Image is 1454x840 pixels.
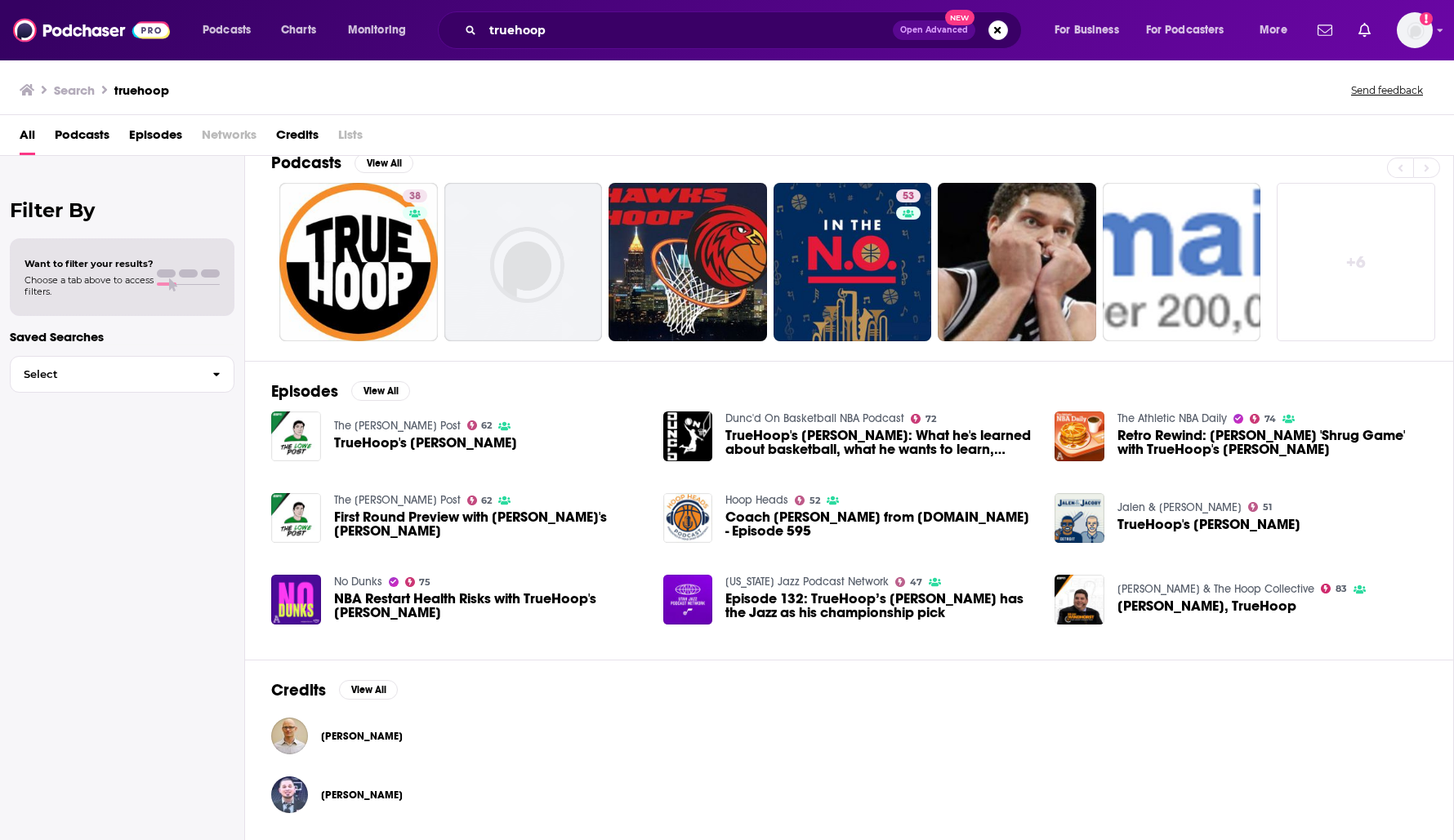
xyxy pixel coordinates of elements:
span: Networks [202,122,256,155]
img: TrueHoop's David Thorpe [1055,493,1104,543]
a: TrueHoop's Henry Abbott: What he's learned about basketball, what he wants to learn, career advic... [725,429,1035,456]
button: Henry AbbottHenry Abbott [271,710,1427,762]
a: Credits [276,122,319,155]
button: open menu [1248,17,1308,43]
button: View All [351,381,410,401]
span: 52 [810,497,820,504]
a: 75 [405,577,431,587]
span: Choose a tab above to access filters. [25,274,154,297]
span: Lists [338,122,363,155]
button: open menu [337,17,427,43]
a: Hoop Heads [725,493,788,507]
span: Charts [281,19,316,42]
img: TrueHoop's Henry Abbott: What he's learned about basketball, what he wants to learn, career advic... [663,411,713,461]
h2: Credits [271,680,326,700]
a: Henry Abbott [321,730,403,743]
a: Retro Rewind: Jordan's 'Shrug Game' with TrueHoop's Henry Abbott [1117,429,1427,456]
img: Henry Abbott [271,718,308,754]
button: Select [10,356,234,393]
a: Jalen & Jacoby [1117,500,1242,514]
span: 38 [409,189,421,205]
h2: Filter By [10,198,234,222]
a: CreditsView All [271,680,398,700]
a: Show notifications dropdown [1311,16,1339,44]
h3: truehoop [114,82,169,98]
span: [PERSON_NAME] [321,789,403,802]
span: Coach [PERSON_NAME] from [DOMAIN_NAME] - Episode 595 [725,510,1035,538]
img: Episode 132: TrueHoop’s David Thorpe has the Jazz as his championship pick [663,575,713,624]
a: 38 [403,189,427,202]
span: 74 [1264,416,1276,423]
img: Royce Young, TrueHoop [1055,575,1104,624]
a: The Lowe Post [334,419,461,433]
span: More [1260,19,1287,42]
a: All [20,122,35,155]
span: 47 [910,579,922,586]
span: 62 [481,497,492,504]
img: TrueHoop's David Thorpe [271,411,321,461]
a: Episode 132: TrueHoop’s David Thorpe has the Jazz as his championship pick [725,592,1035,620]
a: 53 [774,183,932,341]
h2: Episodes [271,381,338,402]
a: First Round Preview with TrueHoop's David Thorpe [334,510,644,538]
a: 52 [795,496,820,505]
h3: Search [54,82,95,98]
a: 38 [279,183,438,341]
img: First Round Preview with TrueHoop's David Thorpe [271,493,321,543]
span: NBA Restart Health Risks with TrueHoop's [PERSON_NAME] [334,592,644,620]
a: +6 [1277,183,1435,341]
a: 53 [896,189,921,202]
span: 53 [903,189,914,205]
a: Episodes [129,122,182,155]
a: Podchaser - Follow, Share and Rate Podcasts [13,15,170,46]
a: Show notifications dropdown [1352,16,1377,44]
a: Brian Windhorst & The Hoop Collective [1117,582,1314,596]
span: Select [11,369,199,380]
span: Podcasts [203,19,251,42]
span: Retro Rewind: [PERSON_NAME] 'Shrug Game' with TrueHoop's [PERSON_NAME] [1117,429,1427,456]
img: Coach David Thorpe from TrueHoop.com - Episode 595 [663,493,713,543]
span: 72 [925,416,936,423]
svg: Add a profile image [1420,12,1433,25]
span: Logged in as traviswinkler [1397,12,1433,48]
a: EpisodesView All [271,381,410,402]
button: Open AdvancedNew [893,20,975,40]
span: [PERSON_NAME] [321,730,403,743]
button: View All [339,680,398,700]
button: Show profile menu [1397,12,1433,48]
span: 51 [1263,504,1272,511]
a: 74 [1250,414,1276,424]
img: NBA Restart Health Risks with TrueHoop's Henry Abbott [271,575,321,624]
a: Royce Young, TrueHoop [1117,599,1296,613]
a: TrueHoop's David Thorpe [1117,518,1300,531]
a: TrueHoop's David Thorpe [334,436,517,450]
a: 62 [467,420,493,430]
a: Coach David Thorpe from TrueHoop.com - Episode 595 [725,510,1035,538]
button: open menu [1135,17,1248,43]
span: Episode 132: TrueHoop’s [PERSON_NAME] has the Jazz as his championship pick [725,592,1035,620]
a: PodcastsView All [271,153,413,173]
button: open menu [191,17,272,43]
span: Monitoring [348,19,406,42]
a: 72 [911,414,936,424]
button: Leo BeasLeo Beas [271,769,1427,821]
button: Send feedback [1346,83,1428,97]
h2: Podcasts [271,153,341,173]
span: 83 [1336,585,1347,593]
span: 62 [481,422,492,429]
a: Podcasts [55,122,109,155]
img: Leo Beas [271,776,308,813]
a: The Athletic NBA Daily [1117,411,1227,425]
span: TrueHoop's [PERSON_NAME]: What he's learned about basketball, what he wants to learn, career advi... [725,429,1035,456]
span: For Business [1055,19,1119,42]
a: The Lowe Post [334,493,461,507]
span: 75 [419,579,430,586]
